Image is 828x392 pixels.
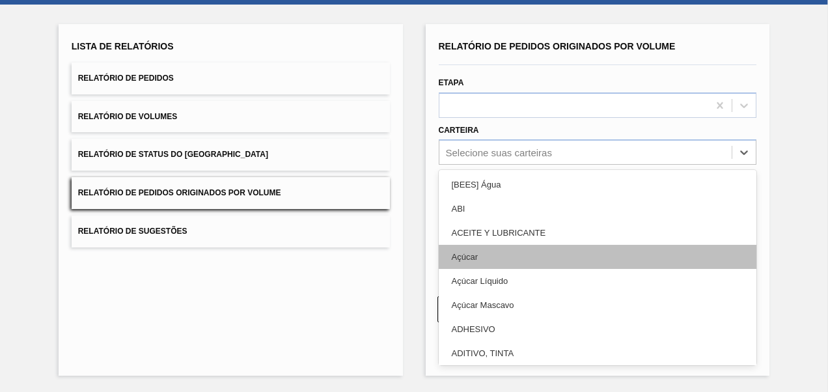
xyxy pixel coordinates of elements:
div: ADHESIVO [439,317,757,341]
div: ADITIVO, TINTA [439,341,757,365]
span: Relatório de Pedidos Originados por Volume [439,41,676,51]
button: Relatório de Pedidos [72,63,390,94]
span: Relatório de Pedidos [78,74,174,83]
span: Relatório de Status do [GEOGRAPHIC_DATA] [78,150,268,159]
span: Lista de Relatórios [72,41,174,51]
label: Carteira [439,126,479,135]
button: Relatório de Pedidos Originados por Volume [72,177,390,209]
div: [BEES] Água [439,173,757,197]
label: Etapa [439,78,464,87]
div: ABI [439,197,757,221]
div: ACEITE Y LUBRICANTE [439,221,757,245]
span: Relatório de Sugestões [78,227,187,236]
span: Relatório de Volumes [78,112,177,121]
button: Relatório de Volumes [72,101,390,133]
span: Relatório de Pedidos Originados por Volume [78,188,281,197]
div: Açúcar Líquido [439,269,757,293]
button: Relatório de Sugestões [72,216,390,247]
button: Limpar [437,296,591,322]
div: Açúcar Mascavo [439,293,757,317]
button: Relatório de Status do [GEOGRAPHIC_DATA] [72,139,390,171]
div: Açúcar [439,245,757,269]
div: Selecione suas carteiras [446,147,552,158]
